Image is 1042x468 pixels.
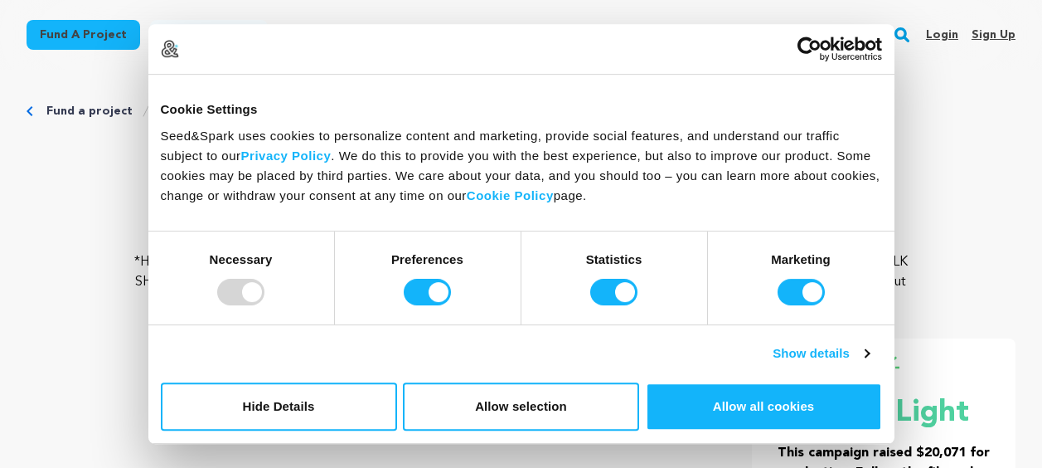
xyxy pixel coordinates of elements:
[150,20,268,50] a: Start a project
[241,149,332,163] a: Privacy Policy
[403,383,639,431] button: Allow selection
[27,103,1015,119] div: Breadcrumb
[46,103,133,119] a: Fund a project
[467,188,554,202] a: Cookie Policy
[161,40,179,58] img: logo
[161,383,397,431] button: Hide Details
[737,37,882,61] a: Usercentrics Cookiebot - opens in a new window
[646,383,882,431] button: Allow all cookies
[586,252,642,266] strong: Statistics
[161,100,882,119] div: Cookie Settings
[125,252,916,312] p: *HELP US REACH OUR STRETCH GOALS!* [PERSON_NAME] wants to move out. [PERSON_NAME] does not take t...
[972,22,1015,48] a: Sign up
[773,344,869,363] a: Show details
[27,219,1015,239] p: Comedy, [DEMOGRAPHIC_DATA]
[27,20,140,50] a: Fund a project
[210,252,273,266] strong: Necessary
[27,146,1015,186] p: TALK SHIT
[161,126,882,206] div: Seed&Spark uses cookies to personalize content and marketing, provide social features, and unders...
[27,199,1015,219] p: [US_STATE][GEOGRAPHIC_DATA], [US_STATE] | Film Short
[391,252,463,266] strong: Preferences
[926,22,958,48] a: Login
[771,252,831,266] strong: Marketing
